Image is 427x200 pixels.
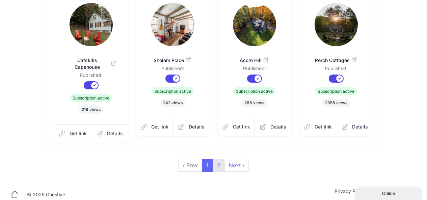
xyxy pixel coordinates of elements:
a: Details [255,118,291,136]
span: Get link [151,123,168,130]
a: Get link [218,118,255,136]
a: Details [173,118,210,136]
span: Details [352,123,368,130]
a: Get link [54,124,91,143]
a: Perch Cottages [310,49,362,65]
a: next [224,159,249,172]
span: Details [270,123,286,130]
span: Get link [233,123,250,130]
a: Sholam Place [147,49,199,65]
span: Catskills Capehouse [65,57,117,70]
a: Details [91,124,128,143]
img: pagmpvtx35557diczqqovcmn2chs [151,3,194,46]
span: 219 views [79,106,103,114]
img: tl5jf171fnvyd6sjfafv0d7ncw02 [70,3,113,46]
dd: Published: [147,65,199,75]
dd: Published: [310,65,362,75]
dd: Published: [65,72,117,81]
span: 1 [202,159,213,172]
span: 242 views [160,99,185,107]
a: 2 [213,159,225,172]
span: Perch Cottages [310,57,362,64]
span: Details [189,123,205,130]
span: 2358 views [322,99,350,107]
img: 0uo6fp2wb57pvq4v6w237t4x8v8h [315,3,358,46]
a: Get link [299,118,337,136]
span: Subscription active [233,87,275,95]
span: Acorn Hill [229,57,281,64]
div: © 2025 Guestive [27,191,65,198]
nav: pager [179,159,249,172]
iframe: chat widget [355,185,424,200]
span: Subscription active [315,87,357,95]
dd: Published: [229,65,281,75]
a: Details [336,118,373,136]
span: Subscription active [70,94,112,102]
span: Get link [315,123,332,130]
span: 266 views [242,99,267,107]
span: Get link [70,130,87,137]
a: Acorn Hill [229,49,281,65]
span: Details [107,130,123,137]
img: xn43evbbayg2pjjjtz1wn17ag0ji [233,3,276,46]
a: Catskills Capehouse [65,49,117,72]
span: Sholam Place [147,57,199,64]
span: ‹ Prev [178,159,202,172]
span: Subscription active [152,87,194,95]
a: Get link [136,118,173,136]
